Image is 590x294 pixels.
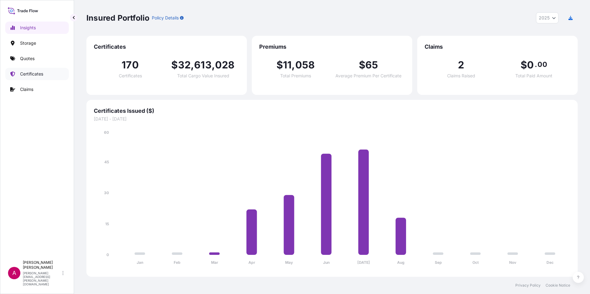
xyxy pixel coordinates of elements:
span: A [12,270,16,276]
tspan: 45 [104,160,109,164]
span: Claims [425,43,570,51]
span: $ [276,60,283,70]
span: 613 [194,60,212,70]
a: Claims [5,83,69,96]
tspan: Oct [472,260,479,265]
tspan: Jan [137,260,143,265]
span: 0 [527,60,534,70]
span: Claims Raised [447,74,475,78]
a: Quotes [5,52,69,65]
tspan: Mar [211,260,218,265]
span: Certificates [94,43,239,51]
tspan: 15 [105,222,109,226]
button: Year Selector [536,12,559,23]
tspan: Jun [323,260,330,265]
span: $ [171,60,178,70]
span: $ [359,60,365,70]
span: . [535,62,537,67]
a: Privacy Policy [515,283,541,288]
span: Average Premium Per Certificate [335,74,401,78]
tspan: Dec [546,260,554,265]
span: Certificates [119,74,142,78]
span: Certificates Issued ($) [94,107,570,115]
tspan: Nov [509,260,517,265]
span: 00 [538,62,547,67]
p: Insured Portfolio [86,13,149,23]
a: Insights [5,22,69,34]
span: $ [521,60,527,70]
span: , [292,60,295,70]
span: Total Paid Amount [515,74,552,78]
tspan: Feb [174,260,181,265]
span: 2 [458,60,464,70]
span: , [191,60,194,70]
p: Policy Details [152,15,179,21]
tspan: [DATE] [357,260,370,265]
span: 170 [122,60,139,70]
tspan: May [285,260,293,265]
span: 028 [215,60,235,70]
p: [PERSON_NAME][EMAIL_ADDRESS][PERSON_NAME][DOMAIN_NAME] [23,271,61,286]
p: Insights [20,25,36,31]
tspan: 60 [104,130,109,135]
span: [DATE] - [DATE] [94,116,570,122]
tspan: 0 [106,252,109,257]
p: Storage [20,40,36,46]
a: Storage [5,37,69,49]
p: [PERSON_NAME] [PERSON_NAME] [23,260,61,270]
tspan: Apr [248,260,255,265]
span: 11 [283,60,292,70]
span: , [212,60,215,70]
p: Claims [20,86,33,92]
span: 058 [295,60,315,70]
span: Total Premiums [280,74,311,78]
p: Quotes [20,55,35,62]
span: 2025 [539,15,550,21]
span: 65 [365,60,378,70]
tspan: Aug [397,260,405,265]
span: Premiums [259,43,405,51]
span: 32 [178,60,191,70]
p: Certificates [20,71,43,77]
a: Cookie Notice [546,283,570,288]
tspan: Sep [435,260,442,265]
span: Total Cargo Value Insured [177,74,229,78]
a: Certificates [5,68,69,80]
tspan: 30 [104,190,109,195]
